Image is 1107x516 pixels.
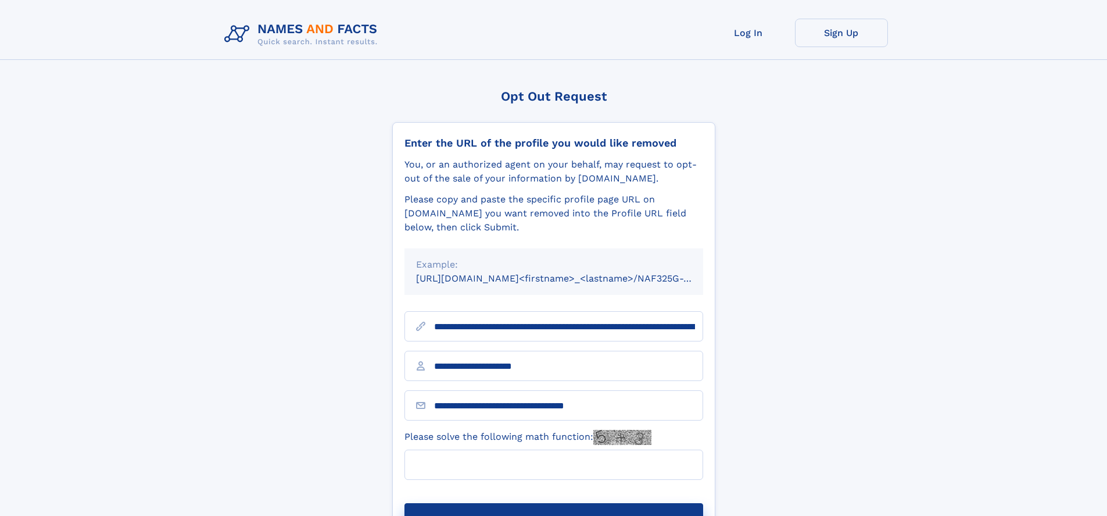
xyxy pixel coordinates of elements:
div: Opt Out Request [392,89,715,104]
div: Example: [416,258,692,272]
a: Log In [702,19,795,47]
div: You, or an authorized agent on your behalf, may request to opt-out of the sale of your informatio... [404,158,703,186]
small: [URL][DOMAIN_NAME]<firstname>_<lastname>/NAF325G-xxxxxxxx [416,273,725,284]
div: Enter the URL of the profile you would like removed [404,137,703,150]
img: Logo Names and Facts [220,19,387,50]
div: Please copy and paste the specific profile page URL on [DOMAIN_NAME] you want removed into the Pr... [404,193,703,234]
label: Please solve the following math function: [404,430,651,445]
a: Sign Up [795,19,888,47]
